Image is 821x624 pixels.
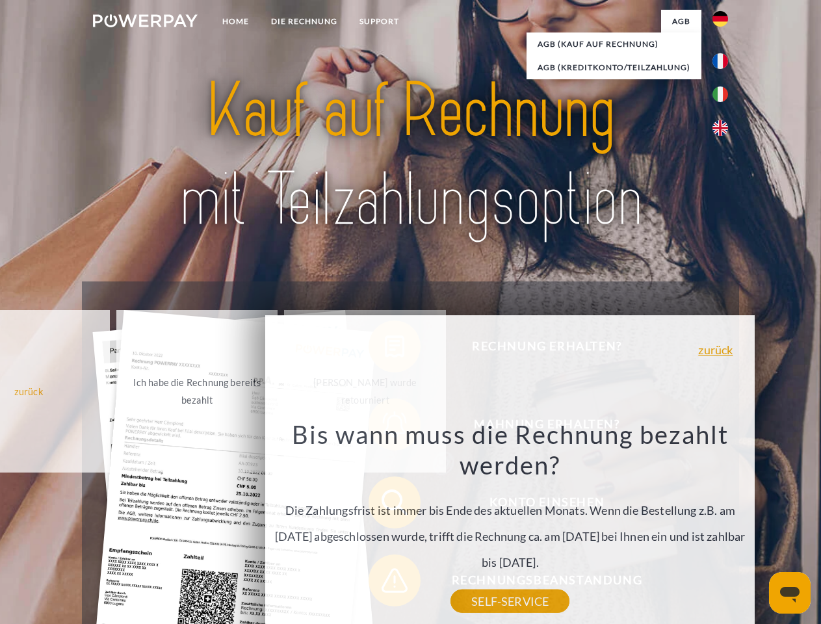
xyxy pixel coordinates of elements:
a: SELF-SERVICE [450,590,569,613]
iframe: Schaltfläche zum Öffnen des Messaging-Fensters [769,572,811,614]
a: AGB (Kreditkonto/Teilzahlung) [527,56,701,79]
img: it [712,86,728,102]
a: Home [211,10,260,33]
a: agb [661,10,701,33]
img: logo-powerpay-white.svg [93,14,198,27]
a: SUPPORT [348,10,410,33]
h3: Bis wann muss die Rechnung bezahlt werden? [273,419,748,481]
img: en [712,120,728,136]
a: zurück [698,344,733,356]
img: title-powerpay_de.svg [124,62,697,249]
a: DIE RECHNUNG [260,10,348,33]
div: Die Zahlungsfrist ist immer bis Ende des aktuellen Monats. Wenn die Bestellung z.B. am [DATE] abg... [273,419,748,601]
img: fr [712,53,728,69]
div: Ich habe die Rechnung bereits bezahlt [124,374,270,409]
a: AGB (Kauf auf Rechnung) [527,32,701,56]
img: de [712,11,728,27]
